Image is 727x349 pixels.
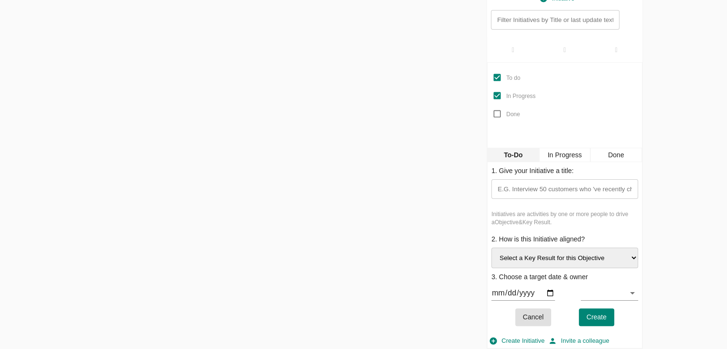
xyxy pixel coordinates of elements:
span: Invite a colleague [549,336,609,347]
div: 2. How is this Initiative aligned? [491,234,638,244]
div: Done [590,148,641,162]
div: 1. Give your Initiative a title: [491,166,638,175]
button: Cancel [515,308,552,326]
span: To do [506,75,520,81]
div: 3. Choose a target date & owner [491,272,638,282]
span: Cancel [523,311,544,323]
span: Create Initiative [490,336,544,347]
span: Done [506,111,520,118]
span: In Progress [506,93,535,99]
button: Create [579,308,614,326]
input: Filter Initiatives by Title or last update text [491,10,619,30]
button: Invite a colleague [547,334,611,349]
div: To-Do [488,148,539,162]
span: Create [586,311,607,323]
button: Create Initiative [488,334,547,349]
p: Initiatives are activities by one or more people to drive a Objective & Key Result . [491,210,638,227]
div: In Progress [539,148,590,162]
input: E.G. Interview 50 customers who 've recently churned [491,179,638,199]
